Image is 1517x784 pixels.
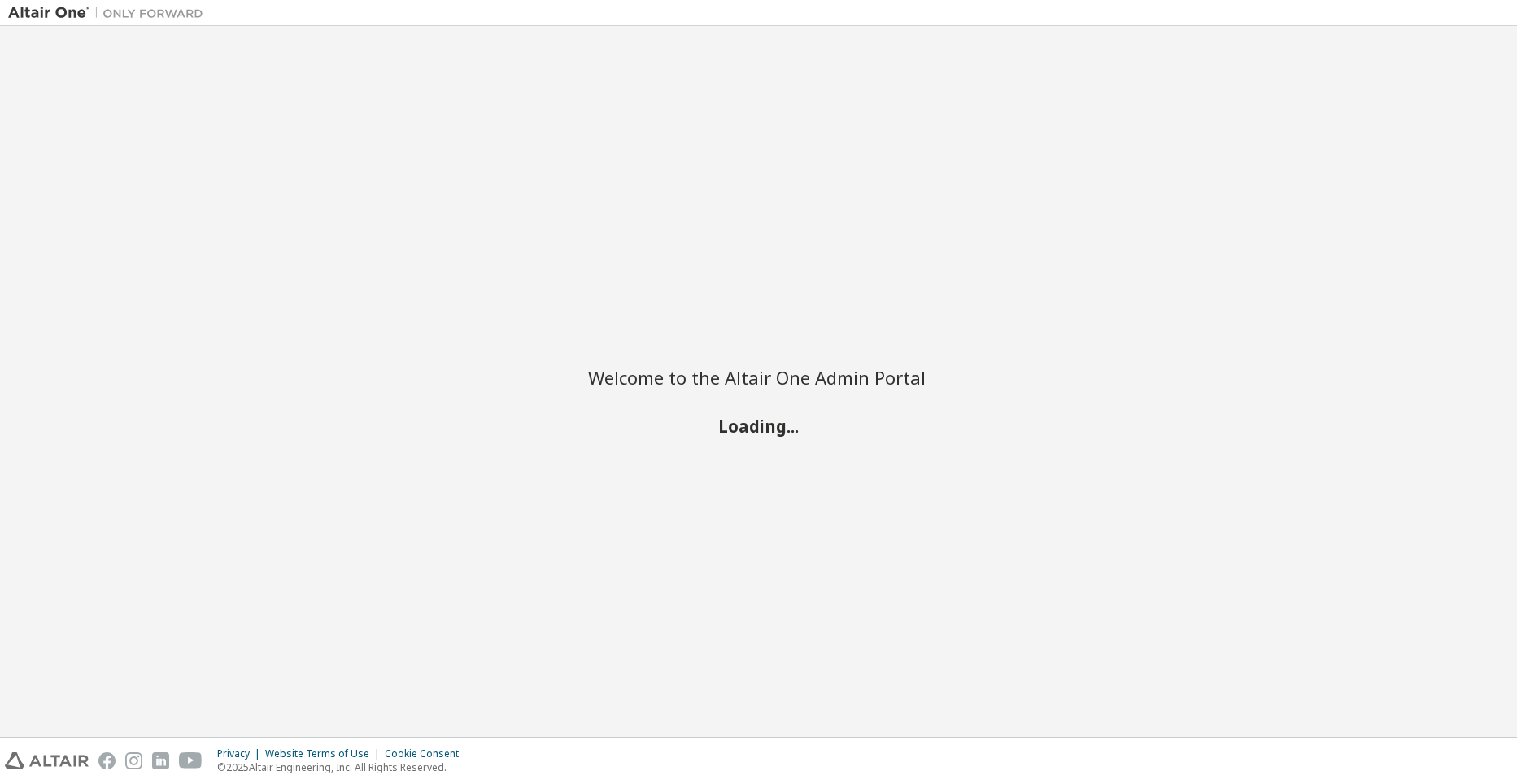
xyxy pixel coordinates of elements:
img: altair_logo.svg [5,752,89,769]
h2: Welcome to the Altair One Admin Portal [588,366,930,389]
div: Privacy [217,747,265,760]
h2: Loading... [588,416,930,437]
div: Cookie Consent [385,747,469,760]
img: Altair One [8,5,211,21]
img: facebook.svg [98,752,116,769]
p: © 2025 Altair Engineering, Inc. All Rights Reserved. [217,760,469,774]
img: instagram.svg [125,752,142,769]
img: linkedin.svg [152,752,169,769]
div: Website Terms of Use [265,747,385,760]
img: youtube.svg [179,752,203,769]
